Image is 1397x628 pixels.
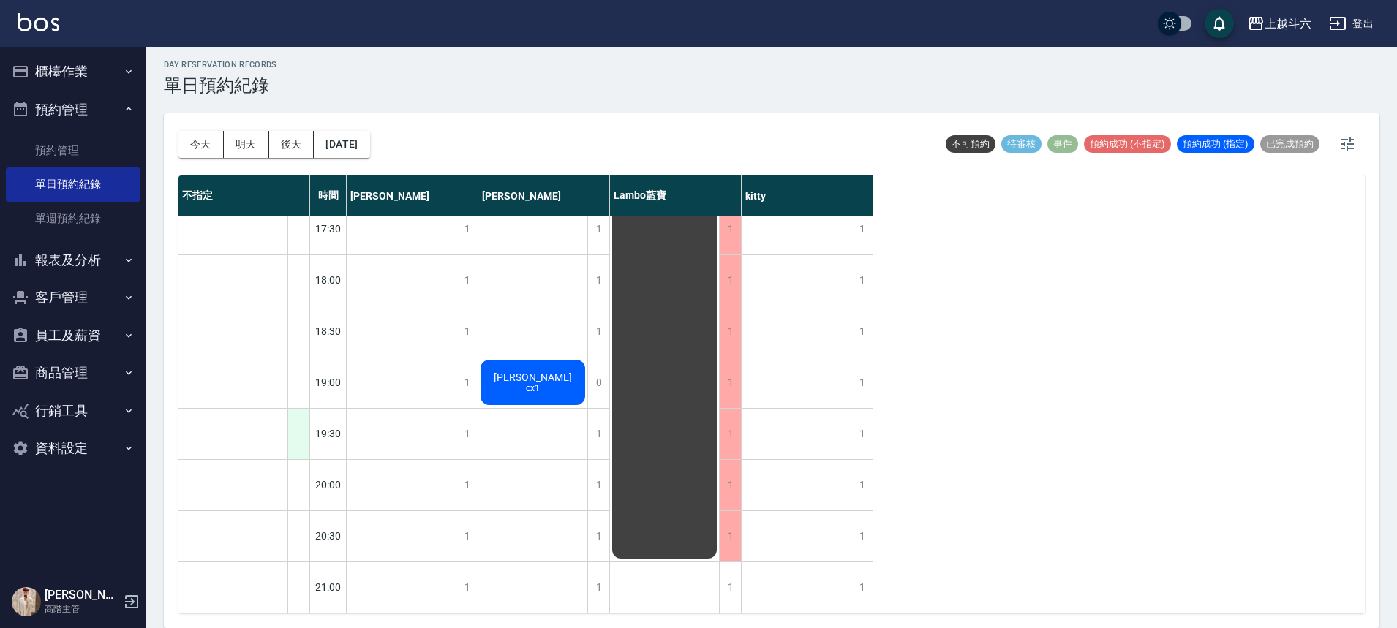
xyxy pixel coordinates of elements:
[456,255,478,306] div: 1
[851,511,873,561] div: 1
[456,562,478,613] div: 1
[587,409,609,459] div: 1
[719,255,741,306] div: 1
[310,175,347,216] div: 時間
[456,409,478,459] div: 1
[719,460,741,510] div: 1
[851,409,873,459] div: 1
[310,203,347,254] div: 17:30
[719,204,741,254] div: 1
[310,459,347,510] div: 20:00
[742,175,873,216] div: kitty
[6,167,140,201] a: 單日預約紀錄
[1084,137,1171,151] span: 預約成功 (不指定)
[310,510,347,561] div: 20:30
[851,460,873,510] div: 1
[178,175,310,216] div: 不指定
[45,602,119,616] p: 高階主管
[164,75,277,96] h3: 單日預約紀錄
[587,204,609,254] div: 1
[6,241,140,279] button: 報表及分析
[224,131,269,158] button: 明天
[587,562,609,613] div: 1
[6,392,140,430] button: 行銷工具
[6,134,140,167] a: 預約管理
[456,460,478,510] div: 1
[1241,9,1317,39] button: 上越斗六
[6,279,140,317] button: 客戶管理
[6,53,140,91] button: 櫃檯作業
[6,202,140,235] a: 單週預約紀錄
[719,562,741,613] div: 1
[587,306,609,357] div: 1
[6,429,140,467] button: 資料設定
[719,306,741,357] div: 1
[851,562,873,613] div: 1
[1323,10,1379,37] button: 登出
[310,306,347,357] div: 18:30
[1001,137,1042,151] span: 待審核
[164,60,277,69] h2: day Reservation records
[18,13,59,31] img: Logo
[45,588,119,602] h5: [PERSON_NAME]
[851,255,873,306] div: 1
[310,408,347,459] div: 19:30
[269,131,315,158] button: 後天
[523,383,543,393] span: cx1
[587,460,609,510] div: 1
[310,254,347,306] div: 18:00
[314,131,369,158] button: [DATE]
[851,306,873,357] div: 1
[491,371,575,383] span: [PERSON_NAME]
[456,204,478,254] div: 1
[851,357,873,408] div: 1
[310,561,347,613] div: 21:00
[12,587,41,616] img: Person
[1260,137,1319,151] span: 已完成預約
[347,175,478,216] div: [PERSON_NAME]
[1177,137,1254,151] span: 預約成功 (指定)
[719,357,741,408] div: 1
[587,357,609,408] div: 0
[1047,137,1078,151] span: 事件
[6,91,140,129] button: 預約管理
[1205,9,1234,38] button: save
[310,357,347,408] div: 19:00
[178,131,224,158] button: 今天
[719,409,741,459] div: 1
[456,357,478,408] div: 1
[478,175,610,216] div: [PERSON_NAME]
[851,204,873,254] div: 1
[610,175,742,216] div: Lambo藍寶
[456,306,478,357] div: 1
[1265,15,1311,33] div: 上越斗六
[456,511,478,561] div: 1
[946,137,995,151] span: 不可預約
[6,354,140,392] button: 商品管理
[6,317,140,355] button: 員工及薪資
[587,255,609,306] div: 1
[587,511,609,561] div: 1
[719,511,741,561] div: 1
